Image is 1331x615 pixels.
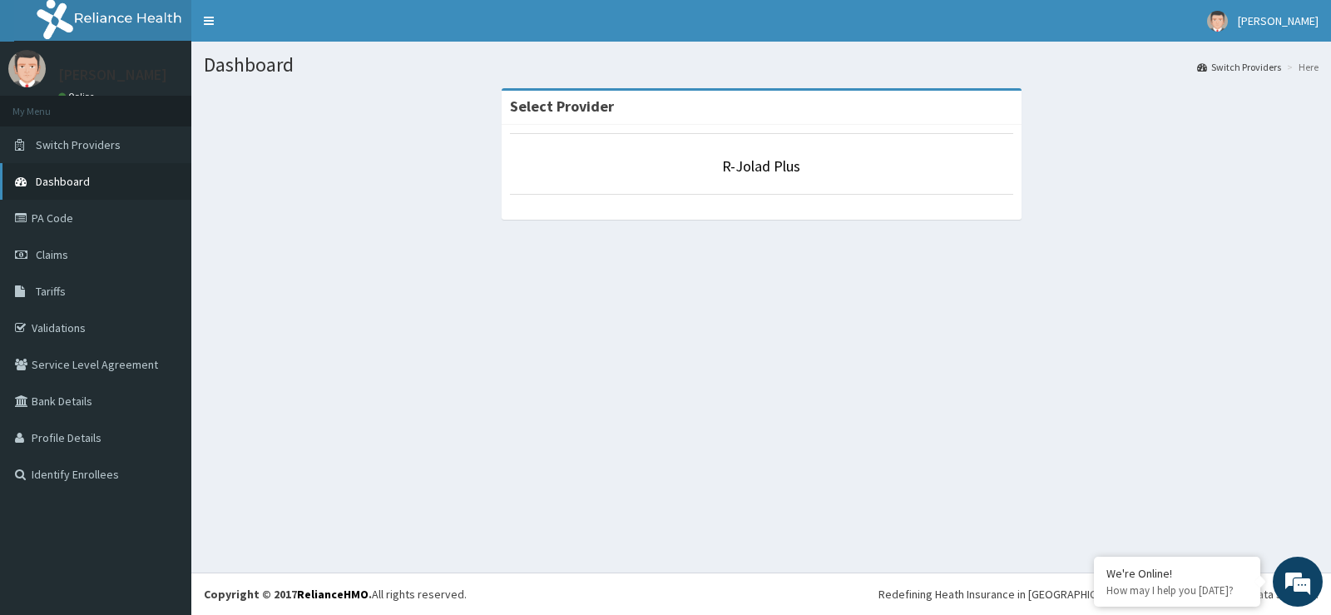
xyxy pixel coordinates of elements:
span: [PERSON_NAME] [1238,13,1319,28]
a: Switch Providers [1197,60,1281,74]
img: User Image [1207,11,1228,32]
div: We're Online! [1106,566,1248,581]
p: How may I help you today? [1106,583,1248,598]
li: Here [1283,60,1319,74]
span: Dashboard [36,174,90,189]
p: [PERSON_NAME] [58,67,167,82]
span: Claims [36,247,68,262]
h1: Dashboard [204,54,1319,76]
a: R-Jolad Plus [722,156,800,176]
img: User Image [8,50,46,87]
span: Switch Providers [36,137,121,152]
div: Redefining Heath Insurance in [GEOGRAPHIC_DATA] using Telemedicine and Data Science! [878,586,1319,603]
strong: Select Provider [510,97,614,116]
strong: Copyright © 2017 . [204,587,372,602]
a: RelianceHMO [297,587,369,602]
footer: All rights reserved. [191,573,1331,615]
a: Online [58,91,98,102]
span: Tariffs [36,284,66,299]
